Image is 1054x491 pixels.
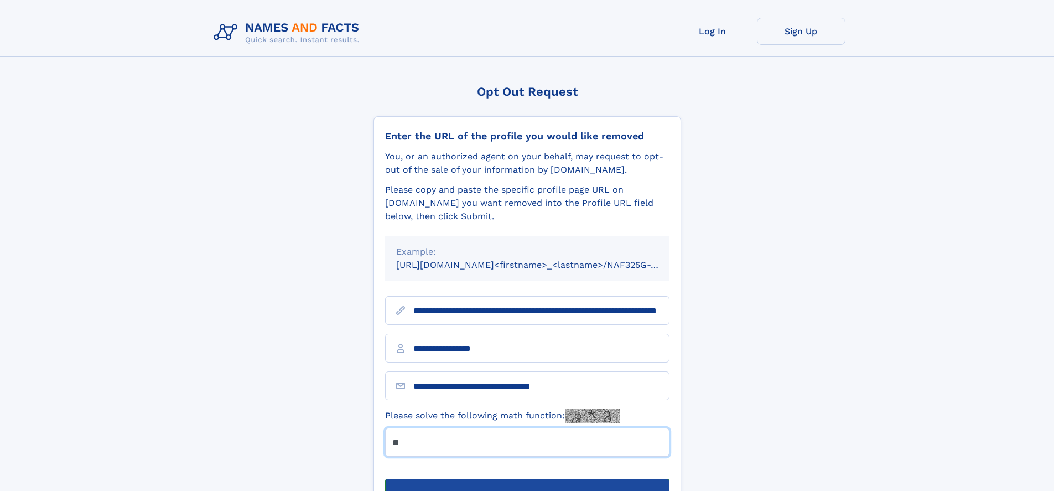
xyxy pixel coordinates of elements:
[396,245,658,259] div: Example:
[668,18,757,45] a: Log In
[373,85,681,99] div: Opt Out Request
[385,183,669,223] div: Please copy and paste the specific profile page URL on [DOMAIN_NAME] you want removed into the Pr...
[209,18,368,48] img: Logo Names and Facts
[385,130,669,142] div: Enter the URL of the profile you would like removed
[385,150,669,177] div: You, or an authorized agent on your behalf, may request to opt-out of the sale of your informatio...
[396,260,690,270] small: [URL][DOMAIN_NAME]<firstname>_<lastname>/NAF325G-xxxxxxxx
[757,18,845,45] a: Sign Up
[385,409,620,423] label: Please solve the following math function:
